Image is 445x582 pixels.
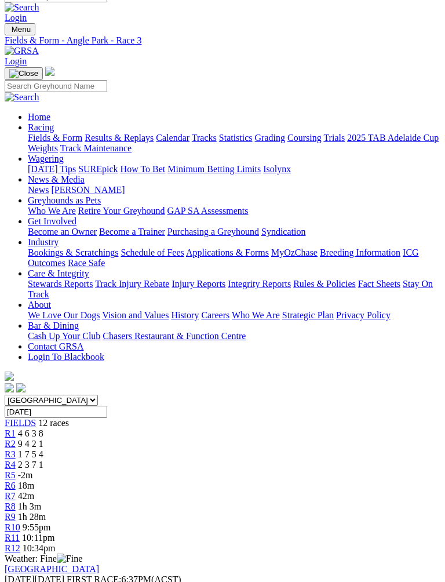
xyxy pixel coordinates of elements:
span: 12 races [38,418,69,428]
a: Vision and Values [102,310,169,320]
span: 1 7 5 4 [18,449,43,459]
a: About [28,300,51,310]
a: 2025 TAB Adelaide Cup [347,133,439,143]
a: Track Injury Rebate [95,279,169,289]
a: How To Bet [121,164,166,174]
a: [GEOGRAPHIC_DATA] [5,564,99,574]
a: Fields & Form - Angle Park - Race 3 [5,35,440,46]
div: Get Involved [28,227,440,237]
img: GRSA [5,46,39,56]
a: Weights [28,143,58,153]
a: Get Involved [28,216,76,226]
div: About [28,310,440,321]
a: News [28,185,49,195]
a: R12 [5,543,20,553]
a: R2 [5,439,16,449]
div: Industry [28,248,440,268]
a: Breeding Information [320,248,400,257]
a: Trials [323,133,345,143]
a: Login To Blackbook [28,352,104,362]
img: Close [9,69,38,78]
a: R3 [5,449,16,459]
a: Home [28,112,50,122]
img: logo-grsa-white.png [45,67,54,76]
img: Search [5,2,39,13]
a: Privacy Policy [336,310,391,320]
a: R10 [5,522,20,532]
a: Who We Are [232,310,280,320]
span: 42m [18,491,34,501]
a: Cash Up Your Club [28,331,100,341]
div: Racing [28,133,440,154]
span: -2m [18,470,33,480]
a: Bar & Dining [28,321,79,330]
span: 10:34pm [23,543,56,553]
a: Race Safe [68,258,105,268]
a: We Love Our Dogs [28,310,100,320]
img: Search [5,92,39,103]
a: History [171,310,199,320]
a: News & Media [28,174,85,184]
input: Search [5,80,107,92]
img: Fine [57,554,82,564]
a: R7 [5,491,16,501]
a: Become an Owner [28,227,97,237]
a: Care & Integrity [28,268,89,278]
a: Calendar [156,133,189,143]
img: twitter.svg [16,383,25,392]
a: Stay On Track [28,279,433,299]
a: Careers [201,310,229,320]
a: R4 [5,460,16,470]
a: Greyhounds as Pets [28,195,101,205]
a: Racing [28,122,54,132]
a: Fields & Form [28,133,82,143]
a: Login [5,13,27,23]
a: ICG Outcomes [28,248,419,268]
a: R6 [5,481,16,490]
span: Menu [12,25,31,34]
a: Wagering [28,154,64,163]
span: 18m [18,481,34,490]
a: R9 [5,512,16,522]
a: Retire Your Greyhound [78,206,165,216]
a: [DATE] Tips [28,164,76,174]
a: Strategic Plan [282,310,334,320]
a: Who We Are [28,206,76,216]
span: R8 [5,501,16,511]
a: Fact Sheets [358,279,400,289]
button: Toggle navigation [5,67,43,80]
a: GAP SA Assessments [167,206,249,216]
a: Schedule of Fees [121,248,184,257]
a: Chasers Restaurant & Function Centre [103,331,246,341]
div: Wagering [28,164,440,174]
span: 1h 28m [18,512,46,522]
a: Login [5,56,27,66]
a: [PERSON_NAME] [51,185,125,195]
a: MyOzChase [271,248,318,257]
span: 2 3 7 1 [18,460,43,470]
a: Grading [255,133,285,143]
span: Weather: Fine [5,554,82,563]
a: R11 [5,533,20,543]
a: Become a Trainer [99,227,165,237]
span: 1h 3m [18,501,41,511]
a: R5 [5,470,16,480]
a: Contact GRSA [28,341,83,351]
div: Care & Integrity [28,279,440,300]
a: Applications & Forms [186,248,269,257]
a: FIELDS [5,418,36,428]
button: Toggle navigation [5,23,35,35]
a: Integrity Reports [228,279,291,289]
div: Bar & Dining [28,331,440,341]
a: Results & Replays [85,133,154,143]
